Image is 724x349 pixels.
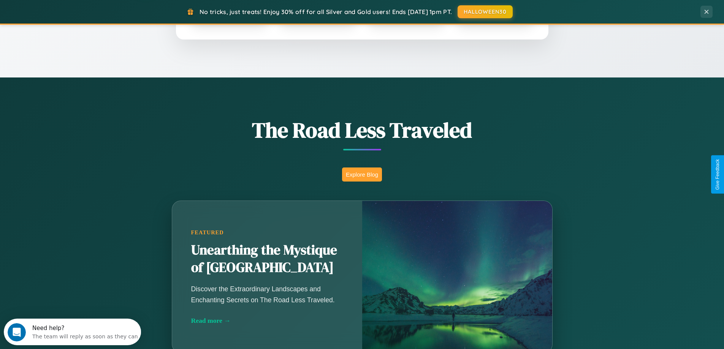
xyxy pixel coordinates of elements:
span: No tricks, just treats! Enjoy 30% off for all Silver and Gold users! Ends [DATE] 1pm PT. [200,8,452,16]
div: The team will reply as soon as they can [29,13,134,21]
div: Featured [191,229,343,236]
iframe: Intercom live chat [8,323,26,341]
button: HALLOWEEN30 [458,5,513,18]
h1: The Road Less Traveled [134,115,590,145]
button: Explore Blog [342,167,382,182]
p: Discover the Extraordinary Landscapes and Enchanting Secrets on The Road Less Traveled. [191,284,343,305]
div: Give Feedback [715,159,720,190]
div: Open Intercom Messenger [3,3,141,24]
div: Need help? [29,6,134,13]
h2: Unearthing the Mystique of [GEOGRAPHIC_DATA] [191,242,343,276]
iframe: Intercom live chat discovery launcher [4,319,141,345]
div: Read more → [191,317,343,325]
